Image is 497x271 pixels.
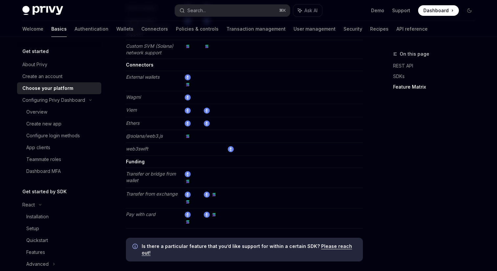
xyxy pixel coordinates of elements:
[17,118,101,130] a: Create new app
[142,243,320,249] strong: Is there a particular feature that you’d like support for within a certain SDK?
[126,74,159,80] em: External wallets
[141,21,168,37] a: Connectors
[17,142,101,153] a: App clients
[75,21,108,37] a: Authentication
[304,7,318,14] span: Ask AI
[185,74,191,80] img: ethereum.png
[293,5,322,16] button: Ask AI
[211,212,217,218] img: solana.png
[464,5,475,16] button: Toggle dark mode
[17,234,101,246] a: Quickstart
[26,225,39,232] div: Setup
[22,72,62,80] div: Create an account
[228,146,234,152] img: ethereum.png
[126,133,163,139] em: @solana/web3.js
[22,201,35,209] div: React
[185,171,191,177] img: ethereum.png
[26,155,61,163] div: Teammate roles
[204,121,210,126] img: ethereum.png
[400,50,429,58] span: On this page
[17,70,101,82] a: Create an account
[185,108,191,114] img: ethereum.png
[226,21,286,37] a: Transaction management
[22,61,47,68] div: About Privy
[393,82,480,92] a: Feature Matrix
[185,178,191,184] img: solana.png
[185,219,191,225] img: solana.png
[26,144,50,151] div: App clients
[343,21,362,37] a: Security
[126,171,176,183] em: Transfer or bridge from wallet
[294,21,336,37] a: User management
[185,212,191,218] img: ethereum.png
[187,7,206,14] div: Search...
[22,6,63,15] img: dark logo
[204,108,210,114] img: ethereum.png
[126,211,155,217] em: Pay with card
[185,95,191,100] img: ethereum.png
[126,62,154,68] strong: Connectors
[17,106,101,118] a: Overview
[17,130,101,142] a: Configure login methods
[22,84,73,92] div: Choose your platform
[26,132,80,140] div: Configure login methods
[396,21,428,37] a: API reference
[126,43,173,55] em: Custom SVM (Solana) network support
[176,21,219,37] a: Policies & controls
[26,120,61,128] div: Create new app
[22,188,67,196] h5: Get started by SDK
[26,108,47,116] div: Overview
[392,7,410,14] a: Support
[126,120,139,126] em: Ethers
[185,82,191,88] img: solana.png
[185,121,191,126] img: ethereum.png
[51,21,67,37] a: Basics
[204,212,210,218] img: ethereum.png
[22,47,49,55] h5: Get started
[175,5,290,16] button: Search...⌘K
[185,192,191,198] img: ethereum.png
[26,236,48,244] div: Quickstart
[204,43,210,49] img: solana.png
[185,199,191,205] img: solana.png
[185,133,191,139] img: solana.png
[26,248,45,256] div: Features
[371,7,384,14] a: Demo
[22,21,43,37] a: Welcome
[26,213,49,221] div: Installation
[142,243,352,256] a: Please reach out!
[279,8,286,13] span: ⌘ K
[26,167,61,175] div: Dashboard MFA
[17,211,101,223] a: Installation
[132,244,139,250] svg: Info
[393,71,480,82] a: SDKs
[185,43,191,49] img: solana.png
[22,96,85,104] div: Configuring Privy Dashboard
[17,59,101,70] a: About Privy
[126,107,137,113] em: Viem
[126,146,148,151] em: web3swift
[17,246,101,258] a: Features
[17,82,101,94] a: Choose your platform
[17,165,101,177] a: Dashboard MFA
[26,260,49,268] div: Advanced
[126,94,141,100] em: Wagmi
[17,153,101,165] a: Teammate roles
[126,159,145,164] strong: Funding
[17,223,101,234] a: Setup
[204,192,210,198] img: ethereum.png
[418,5,459,16] a: Dashboard
[211,192,217,198] img: solana.png
[126,191,177,197] em: Transfer from exchange
[116,21,133,37] a: Wallets
[393,61,480,71] a: REST API
[370,21,389,37] a: Recipes
[423,7,449,14] span: Dashboard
